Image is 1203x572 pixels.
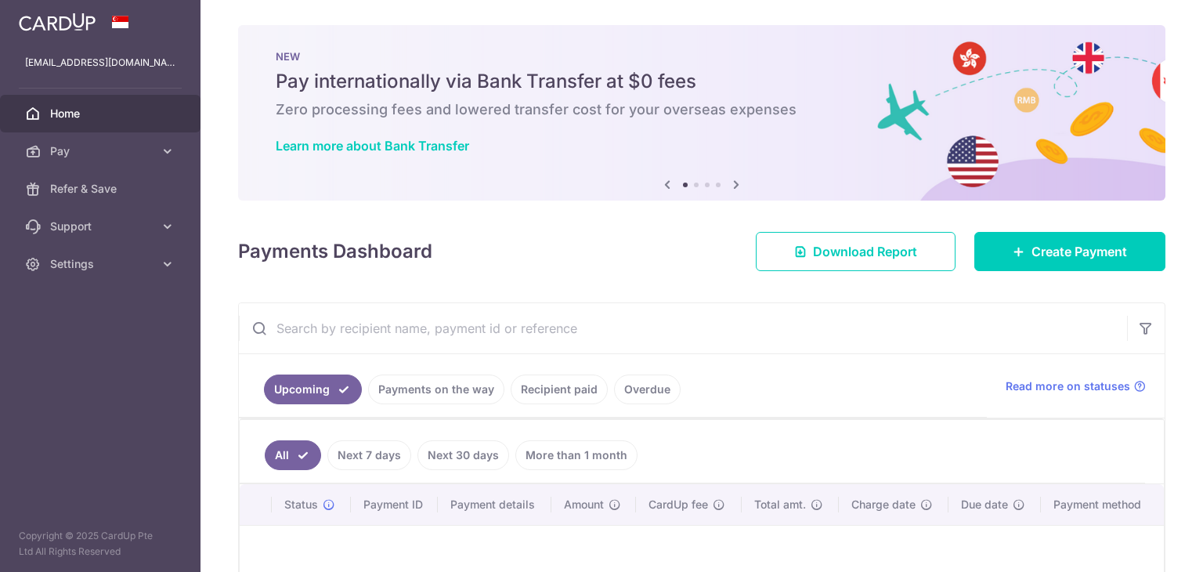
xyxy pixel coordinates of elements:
span: Support [50,219,154,234]
a: Recipient paid [511,375,608,404]
span: Charge date [851,497,916,512]
th: Payment details [438,484,551,525]
th: Payment method [1041,484,1164,525]
span: Total amt. [754,497,806,512]
span: Read more on statuses [1006,378,1130,394]
span: Pay [50,143,154,159]
span: Amount [564,497,604,512]
span: Download Report [813,242,917,261]
a: Overdue [614,375,681,404]
span: Due date [961,497,1008,512]
a: Next 30 days [417,440,509,470]
span: Refer & Save [50,181,154,197]
img: CardUp [19,13,96,31]
h5: Pay internationally via Bank Transfer at $0 fees [276,69,1128,94]
a: Create Payment [974,232,1165,271]
p: [EMAIL_ADDRESS][DOMAIN_NAME] [25,55,175,71]
input: Search by recipient name, payment id or reference [239,303,1127,353]
a: Payments on the way [368,375,504,404]
span: CardUp fee [648,497,708,512]
a: More than 1 month [515,440,638,470]
a: Upcoming [264,375,362,404]
p: NEW [276,50,1128,63]
a: Download Report [756,232,956,271]
a: Read more on statuses [1006,378,1146,394]
span: Settings [50,256,154,272]
a: Learn more about Bank Transfer [276,138,469,154]
span: Create Payment [1031,242,1127,261]
h6: Zero processing fees and lowered transfer cost for your overseas expenses [276,100,1128,119]
a: All [265,440,321,470]
span: Status [284,497,318,512]
h4: Payments Dashboard [238,237,432,266]
img: Bank transfer banner [238,25,1165,201]
a: Next 7 days [327,440,411,470]
th: Payment ID [351,484,439,525]
span: Home [50,106,154,121]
